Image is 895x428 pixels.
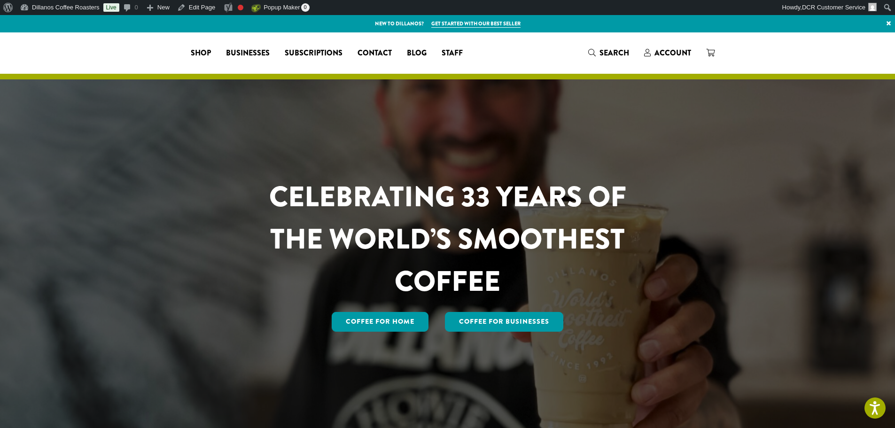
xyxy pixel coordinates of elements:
a: Search [581,45,637,61]
a: Shop [183,46,218,61]
span: Blog [407,47,427,59]
h1: CELEBRATING 33 YEARS OF THE WORLD’S SMOOTHEST COFFEE [241,176,654,303]
a: Coffee for Home [332,312,428,332]
span: Account [654,47,691,58]
span: Staff [442,47,463,59]
span: 0 [301,3,310,12]
span: Shop [191,47,211,59]
span: DCR Customer Service [802,4,865,11]
span: Contact [358,47,392,59]
div: Focus keyphrase not set [238,5,243,10]
a: × [882,15,895,32]
span: Businesses [226,47,270,59]
a: Staff [434,46,470,61]
span: Subscriptions [285,47,342,59]
span: Search [599,47,629,58]
a: Get started with our best seller [431,20,521,28]
a: Live [103,3,119,12]
a: Coffee For Businesses [445,312,563,332]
